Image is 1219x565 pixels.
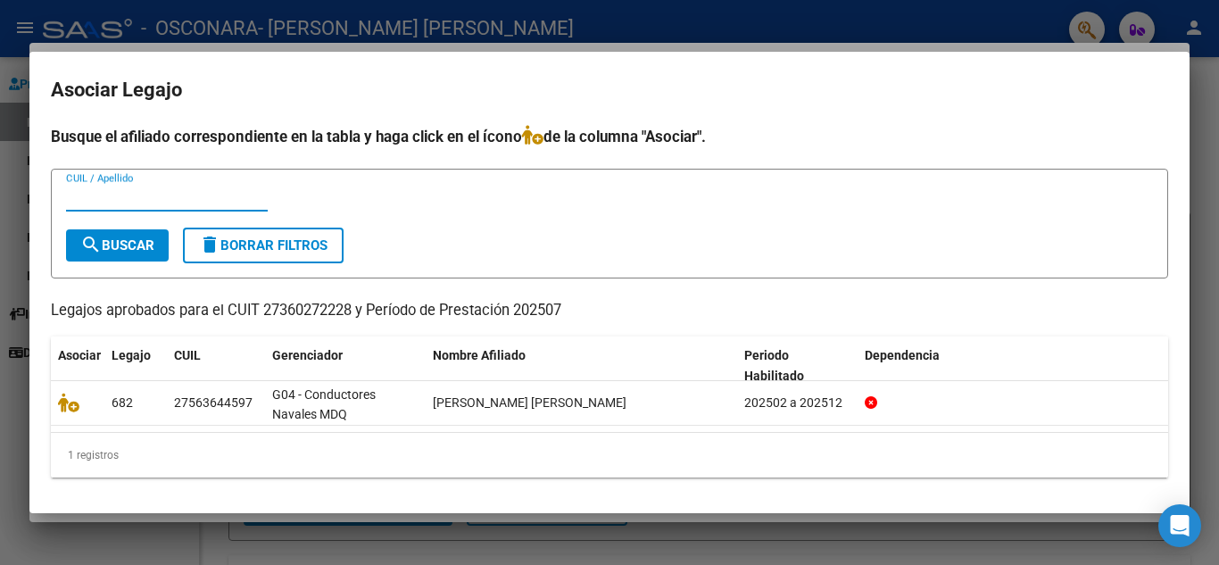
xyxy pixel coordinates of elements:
div: 27563644597 [174,393,253,413]
h2: Asociar Legajo [51,73,1168,107]
span: ZALAZAR RAMIREZ EMMA LARISA [433,395,626,410]
p: Legajos aprobados para el CUIT 27360272228 y Período de Prestación 202507 [51,300,1168,322]
button: Borrar Filtros [183,228,344,263]
h4: Busque el afiliado correspondiente en la tabla y haga click en el ícono de la columna "Asociar". [51,125,1168,148]
span: Legajo [112,348,151,362]
div: 1 registros [51,433,1168,478]
span: Asociar [58,348,101,362]
span: Nombre Afiliado [433,348,526,362]
span: Dependencia [865,348,940,362]
span: Gerenciador [272,348,343,362]
datatable-header-cell: Dependencia [858,337,1169,395]
button: Buscar [66,229,169,262]
mat-icon: search [80,234,102,255]
datatable-header-cell: Asociar [51,337,104,395]
span: CUIL [174,348,201,362]
span: Buscar [80,237,154,253]
datatable-header-cell: Gerenciador [265,337,426,395]
div: 202502 a 202512 [744,393,850,413]
span: Borrar Filtros [199,237,328,253]
span: Periodo Habilitado [744,348,804,383]
div: Open Intercom Messenger [1158,504,1201,547]
datatable-header-cell: Periodo Habilitado [737,337,858,395]
datatable-header-cell: Nombre Afiliado [426,337,737,395]
span: 682 [112,395,133,410]
datatable-header-cell: CUIL [167,337,265,395]
datatable-header-cell: Legajo [104,337,167,395]
mat-icon: delete [199,234,220,255]
span: G04 - Conductores Navales MDQ [272,387,376,422]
